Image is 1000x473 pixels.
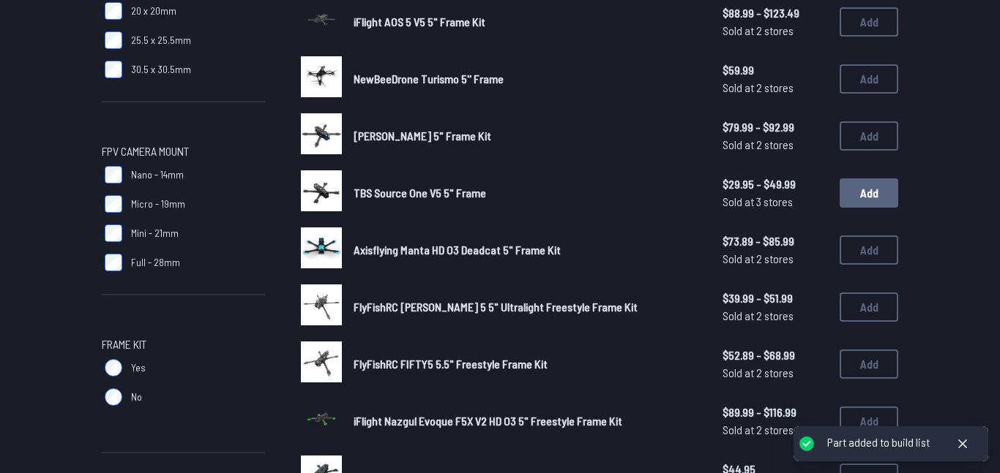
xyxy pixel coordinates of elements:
button: Add [840,64,898,94]
a: iFlight Nazgul Evoque F5X V2 HD O3 5" Freestyle Frame Kit [354,412,699,430]
button: Add [840,292,898,322]
input: Micro - 19mm [105,195,122,213]
button: Add [840,235,898,265]
a: image [301,170,342,216]
span: No [131,390,142,404]
a: Axisflying Manta HD O3 Deadcat 5" Frame Kit [354,241,699,259]
span: TBS Source One V5 5" Frame [354,186,486,200]
a: FlyFishRC FIFTY5 5.5" Freestyle Frame Kit [354,355,699,373]
span: $39.99 - $51.99 [723,290,828,307]
span: NewBeeDrone Turismo 5'' Frame [354,72,504,86]
a: image [301,56,342,102]
input: No [105,388,122,406]
img: image [301,113,342,154]
span: Sold at 3 stores [723,193,828,211]
span: Sold at 2 stores [723,250,828,268]
span: FlyFishRC FIFTY5 5.5" Freestyle Frame Kit [354,357,548,371]
span: iFlight AOS 5 V5 5" Frame Kit [354,15,485,29]
img: image [301,170,342,211]
a: iFlight AOS 5 V5 5" Frame Kit [354,13,699,31]
span: 25.5 x 25.5mm [131,33,191,48]
span: Yes [131,360,146,375]
span: Sold at 2 stores [723,79,828,97]
input: Full - 28mm [105,254,122,271]
span: $88.99 - $123.49 [723,4,828,22]
a: image [301,341,342,387]
span: Full - 28mm [131,255,180,270]
button: Add [840,178,898,208]
span: FPV Camera Mount [102,143,189,160]
img: image [301,398,342,439]
span: 30.5 x 30.5mm [131,62,191,77]
img: image [301,227,342,268]
input: Nano - 14mm [105,166,122,183]
span: Frame Kit [102,336,146,353]
span: Sold at 2 stores [723,136,828,154]
a: image [301,284,342,330]
a: image [301,398,342,444]
span: $52.89 - $68.99 [723,347,828,364]
a: NewBeeDrone Turismo 5'' Frame [354,70,699,88]
a: image [301,113,342,159]
input: Yes [105,359,122,376]
span: $79.99 - $92.99 [723,118,828,136]
button: Add [840,406,898,436]
span: [PERSON_NAME] 5" Frame Kit [354,129,491,143]
span: FlyFishRC [PERSON_NAME] 5 5" Ultralight Freestyle Frame Kit [354,300,638,314]
a: FlyFishRC [PERSON_NAME] 5 5" Ultralight Freestyle Frame Kit [354,298,699,316]
span: $73.89 - $85.99 [723,232,828,250]
input: Mini - 21mm [105,224,122,242]
span: Sold at 2 stores [723,421,828,439]
span: Sold at 2 stores [723,364,828,382]
span: 20 x 20mm [131,4,176,18]
span: Micro - 19mm [131,197,185,211]
img: image [301,341,342,382]
img: image [301,284,342,325]
input: 20 x 20mm [105,2,122,20]
a: image [301,227,342,273]
span: Sold at 2 stores [723,22,828,39]
span: Mini - 21mm [131,226,179,241]
span: $89.99 - $116.99 [723,404,828,421]
button: Add [840,349,898,379]
button: Add [840,7,898,37]
a: TBS Source One V5 5" Frame [354,184,699,202]
button: Add [840,121,898,151]
span: Sold at 2 stores [723,307,828,325]
span: iFlight Nazgul Evoque F5X V2 HD O3 5" Freestyle Frame Kit [354,414,622,428]
span: Nano - 14mm [131,167,184,182]
span: Axisflying Manta HD O3 Deadcat 5" Frame Kit [354,243,561,257]
img: image [301,56,342,97]
span: $29.95 - $49.99 [723,175,828,193]
div: Part added to build list [827,435,930,450]
a: [PERSON_NAME] 5" Frame Kit [354,127,699,145]
input: 25.5 x 25.5mm [105,31,122,49]
span: $59.99 [723,61,828,79]
input: 30.5 x 30.5mm [105,61,122,78]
